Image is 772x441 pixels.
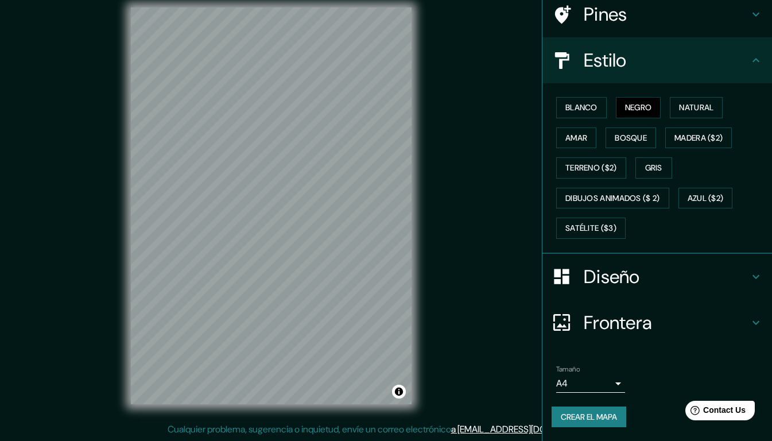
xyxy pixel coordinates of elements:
[168,423,601,436] p: Cualquier problema, sugerencia o inquietud, envíe un correo electrónico .
[451,423,599,435] a: a [EMAIL_ADDRESS][DOMAIN_NAME]
[565,131,587,145] font: Amar
[392,385,406,399] button: Alternar atribución
[678,188,733,209] button: Azul ($2)
[131,7,412,404] canvas: Mapa
[565,100,598,115] font: Blanco
[584,311,749,334] h4: Frontera
[665,127,732,149] button: Madera ($2)
[561,410,617,424] font: Crear el mapa
[556,374,625,393] div: A4
[670,97,723,118] button: Natural
[542,300,772,346] div: Frontera
[625,100,652,115] font: Negro
[556,218,626,239] button: Satélite ($3)
[542,254,772,300] div: Diseño
[606,127,656,149] button: Bosque
[670,396,759,428] iframe: Help widget launcher
[565,161,617,175] font: Terreno ($2)
[679,100,713,115] font: Natural
[556,157,626,179] button: Terreno ($2)
[565,191,660,206] font: Dibujos animados ($ 2)
[584,3,749,26] h4: Pines
[556,127,596,149] button: Amar
[584,49,749,72] h4: Estilo
[688,191,724,206] font: Azul ($2)
[552,407,626,428] button: Crear el mapa
[556,364,580,374] label: Tamaño
[584,265,749,288] h4: Diseño
[565,221,616,235] font: Satélite ($3)
[645,161,662,175] font: Gris
[674,131,723,145] font: Madera ($2)
[615,131,647,145] font: Bosque
[556,97,607,118] button: Blanco
[556,188,669,209] button: Dibujos animados ($ 2)
[635,157,672,179] button: Gris
[542,37,772,83] div: Estilo
[616,97,661,118] button: Negro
